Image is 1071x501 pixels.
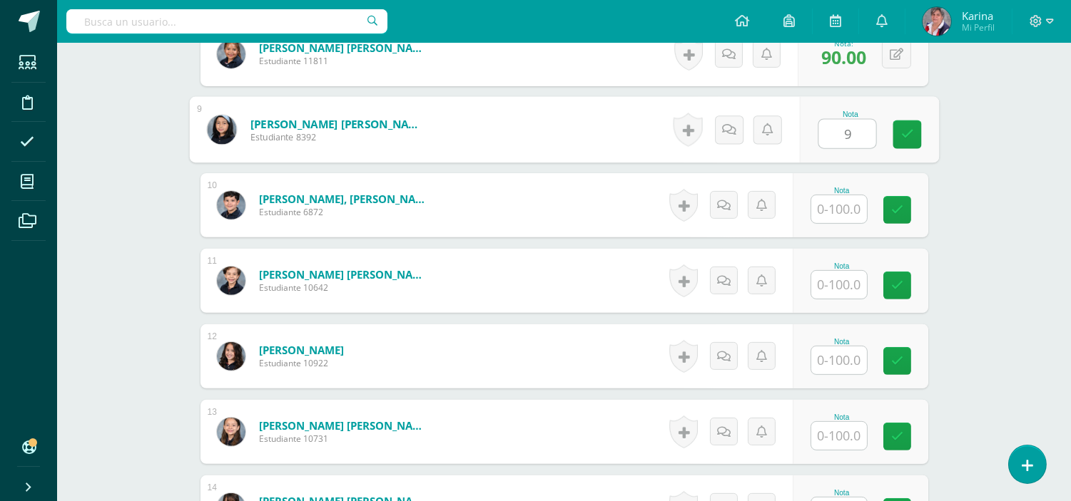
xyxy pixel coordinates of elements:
input: Busca un usuario... [66,9,387,33]
span: Estudiante 10731 [259,433,430,445]
img: 408838a36c45de20cc3e4ad91bb1f5bc.png [207,115,236,144]
input: 0-100.0 [811,271,867,299]
span: Estudiante 10642 [259,282,430,294]
input: 0-100.0 [811,346,867,374]
span: Estudiante 6872 [259,206,430,218]
span: Karina [962,9,995,23]
img: 43bc63591729c01509c5b57bdd8ec309.png [217,40,245,68]
a: [PERSON_NAME] [PERSON_NAME] [259,418,430,433]
a: [PERSON_NAME] [PERSON_NAME] [250,116,426,131]
div: Nota [811,413,873,421]
input: 0-100.0 [811,422,867,450]
input: 0-100.0 [811,195,867,223]
div: Nota [811,338,873,346]
img: de0b392ea95cf163f11ecc40b2d2a7f9.png [923,7,951,36]
div: Nota [811,489,873,497]
div: Nota [811,262,873,270]
span: Estudiante 11811 [259,55,430,67]
img: e0f281c0bb1cdcd4b68f2c31b2541443.png [217,342,245,371]
a: [PERSON_NAME] [PERSON_NAME] [259,41,430,55]
span: 90.00 [821,45,866,69]
span: Mi Perfil [962,21,995,33]
span: Estudiante 10922 [259,357,344,369]
div: Nota [818,110,883,118]
input: 0-100.0 [818,120,875,148]
img: 8d58116b977326e316ef38edc6398093.png [217,191,245,219]
div: Nota: [821,38,866,48]
span: Estudiante 8392 [250,131,426,144]
a: [PERSON_NAME] [259,343,344,357]
a: [PERSON_NAME], [PERSON_NAME] [259,192,430,206]
div: Nota [811,187,873,195]
img: dcf38804d7b0b91646130c7e14fa8612.png [217,267,245,295]
img: 245d8335962edee686952a010a6c71b8.png [217,418,245,446]
a: [PERSON_NAME] [PERSON_NAME] [259,267,430,282]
